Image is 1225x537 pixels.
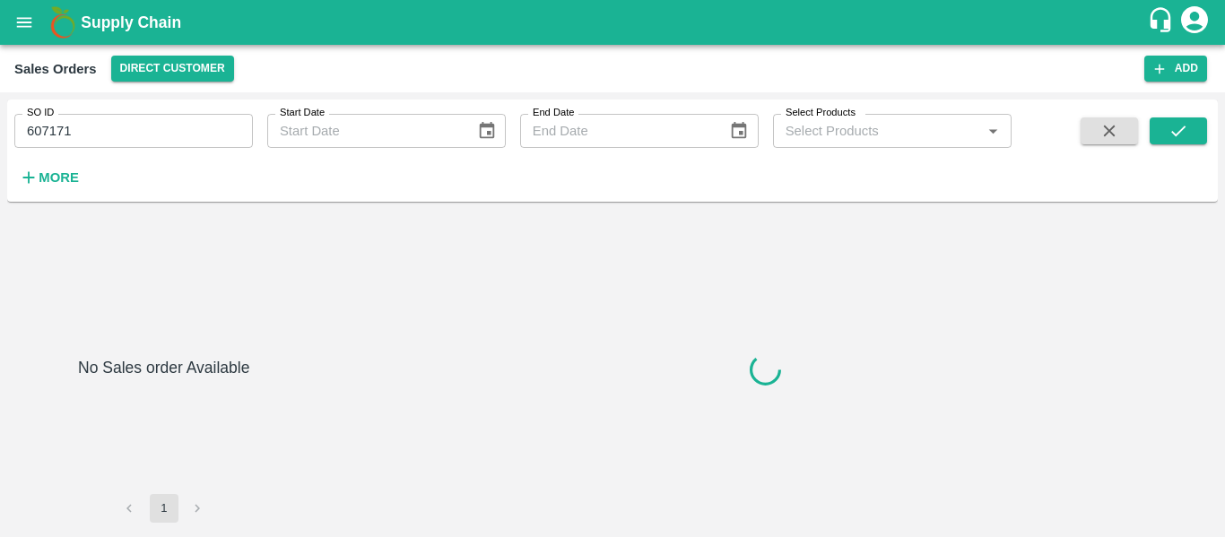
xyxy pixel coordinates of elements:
[1178,4,1211,41] div: account of current user
[111,56,234,82] button: Select DC
[39,170,79,185] strong: More
[981,119,1004,143] button: Open
[81,10,1147,35] a: Supply Chain
[778,119,977,143] input: Select Products
[81,13,181,31] b: Supply Chain
[1147,6,1178,39] div: customer-support
[786,106,856,120] label: Select Products
[280,106,325,120] label: Start Date
[533,106,574,120] label: End Date
[520,114,716,148] input: End Date
[722,114,756,148] button: Choose date
[78,355,249,494] h6: No Sales order Available
[14,57,97,81] div: Sales Orders
[267,114,463,148] input: Start Date
[470,114,504,148] button: Choose date
[150,494,178,523] button: page 1
[1144,56,1207,82] button: Add
[27,106,54,120] label: SO ID
[14,162,83,193] button: More
[14,114,253,148] input: Enter SO ID
[45,4,81,40] img: logo
[113,494,215,523] nav: pagination navigation
[4,2,45,43] button: open drawer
